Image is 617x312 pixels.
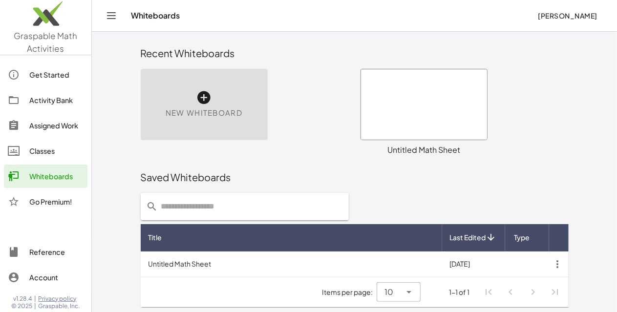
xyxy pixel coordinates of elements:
[29,120,84,131] div: Assigned Work
[35,295,37,303] span: |
[29,246,84,258] div: Reference
[4,139,87,163] a: Classes
[322,287,377,297] span: Items per page:
[166,107,242,119] span: New Whiteboard
[14,30,78,54] span: Graspable Math Activities
[4,88,87,112] a: Activity Bank
[514,232,530,243] span: Type
[141,46,569,60] div: Recent Whiteboards
[29,94,84,106] div: Activity Bank
[29,170,84,182] div: Whiteboards
[12,302,33,310] span: © 2025
[384,286,393,298] span: 10
[14,295,33,303] span: v1.28.4
[141,251,442,277] td: Untitled Math Sheet
[442,251,505,277] td: [DATE]
[4,240,87,264] a: Reference
[29,69,84,81] div: Get Started
[141,170,569,184] div: Saved Whiteboards
[4,114,87,137] a: Assigned Work
[147,201,158,212] i: prepended action
[149,232,162,243] span: Title
[29,196,84,208] div: Go Premium!
[530,7,605,24] button: [PERSON_NAME]
[4,63,87,86] a: Get Started
[450,232,486,243] span: Last Edited
[449,287,469,297] div: 1-1 of 1
[104,8,119,23] button: Toggle navigation
[29,271,84,283] div: Account
[29,145,84,157] div: Classes
[538,11,597,20] span: [PERSON_NAME]
[4,165,87,188] a: Whiteboards
[39,295,80,303] a: Privacy policy
[39,302,80,310] span: Graspable, Inc.
[35,302,37,310] span: |
[361,144,488,156] div: Untitled Math Sheet
[477,281,566,304] nav: Pagination Navigation
[4,266,87,289] a: Account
